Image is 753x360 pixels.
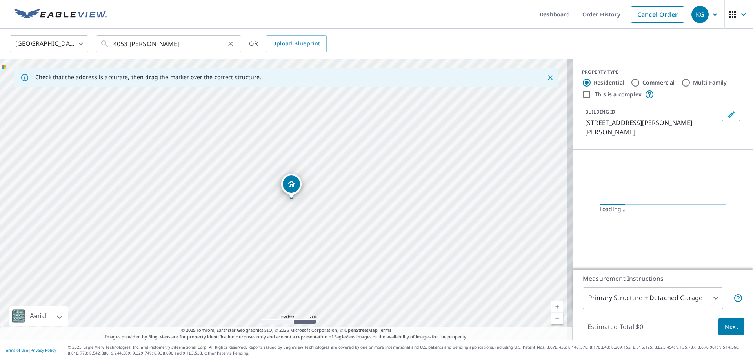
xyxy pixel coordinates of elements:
a: Current Level 17, Zoom Out [551,313,563,324]
div: Primary Structure + Detached Garage [583,287,723,309]
a: Terms of Use [4,347,28,353]
span: Upload Blueprint [272,39,320,49]
p: © 2025 Eagle View Technologies, Inc. and Pictometry International Corp. All Rights Reserved. Repo... [68,344,749,356]
div: OR [249,35,327,52]
a: Current Level 17, Zoom In [551,301,563,313]
div: Dropped pin, building 1, Residential property, 4053 Odell Ave Harwood Heights, IL 60706 [281,174,302,198]
div: Aerial [27,306,49,326]
span: © 2025 TomTom, Earthstar Geographics SIO, © 2025 Microsoft Corporation, © [181,327,392,334]
p: Estimated Total: $0 [581,318,649,335]
div: PROPERTY TYPE [582,69,744,76]
a: Upload Blueprint [266,35,326,52]
label: This is a complex [595,90,642,98]
p: BUILDING ID [585,109,615,115]
p: [STREET_ADDRESS][PERSON_NAME][PERSON_NAME] [585,118,718,137]
p: | [4,348,56,353]
p: Check that the address is accurate, then drag the marker over the correct structure. [35,74,261,81]
input: Search by address or latitude-longitude [113,33,225,55]
a: Terms [379,327,392,333]
a: Privacy Policy [31,347,56,353]
button: Edit building 1 [722,109,740,121]
label: Residential [594,79,624,87]
p: Measurement Instructions [583,274,743,283]
span: Your report will include the primary structure and a detached garage if one exists. [733,293,743,303]
label: Multi-Family [693,79,727,87]
div: Loading… [600,205,726,213]
span: Next [725,322,738,332]
img: EV Logo [14,9,107,20]
button: Next [718,318,744,336]
a: Cancel Order [631,6,684,23]
a: OpenStreetMap [344,327,377,333]
div: [GEOGRAPHIC_DATA] [10,33,88,55]
label: Commercial [642,79,675,87]
button: Clear [225,38,236,49]
button: Close [545,72,555,83]
div: Aerial [9,306,68,326]
div: KG [691,6,709,23]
